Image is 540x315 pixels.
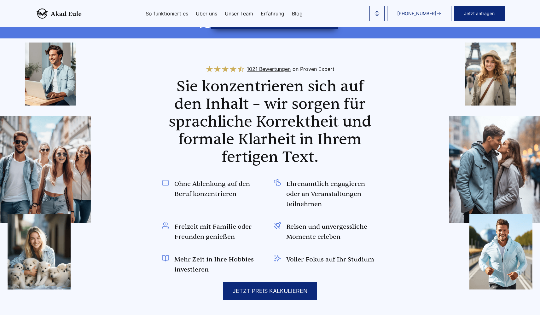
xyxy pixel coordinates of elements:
img: img3 [8,214,71,289]
img: Mehr Zeit in Ihre Hobbies investieren [162,255,169,262]
a: Blog [292,11,303,16]
h2: Sie konzentrieren sich auf den Inhalt – wir sorgen für sprachliche Korrektheit und formale Klarhe... [162,78,379,166]
span: [PHONE_NUMBER] [397,11,436,16]
img: img5 [469,214,532,289]
a: Unser Team [225,11,253,16]
img: img4 [449,116,540,223]
img: email [375,11,380,16]
a: [PHONE_NUMBER] [387,6,451,21]
span: 1021 Bewertungen [247,64,291,74]
div: JETZT PREIS KALKULIEREN [223,282,317,300]
span: Freizeit mit Familie oder Freunden genießen [174,222,266,242]
img: Reisen und unvergessliche Momente erleben [274,222,281,229]
img: Ohne Ablenkung auf den Beruf konzentrieren [162,179,169,186]
img: logo [36,9,82,19]
a: Erfahrung [261,11,284,16]
button: Jetzt anfragen [454,6,505,21]
a: So funktioniert es [146,11,188,16]
img: Freizeit mit Familie oder Freunden genießen [162,222,169,229]
img: img6 [465,43,516,106]
a: Über uns [196,11,217,16]
span: Mehr Zeit in Ihre Hobbies investieren [174,255,266,275]
span: Reisen und unvergessliche Momente erleben [286,222,378,242]
img: img2 [25,43,76,106]
span: Ohne Ablenkung auf den Beruf konzentrieren [174,179,266,199]
span: Voller Fokus auf Ihr Studium [286,255,374,265]
img: Ehrenamtlich engagieren oder an Veranstaltungen teilnehmen [274,179,281,186]
img: Voller Fokus auf Ihr Studium [274,255,281,262]
span: Ehrenamtlich engagieren oder an Veranstaltungen teilnehmen [286,179,378,209]
a: 1021 Bewertungenon Proven Expert [206,64,334,74]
